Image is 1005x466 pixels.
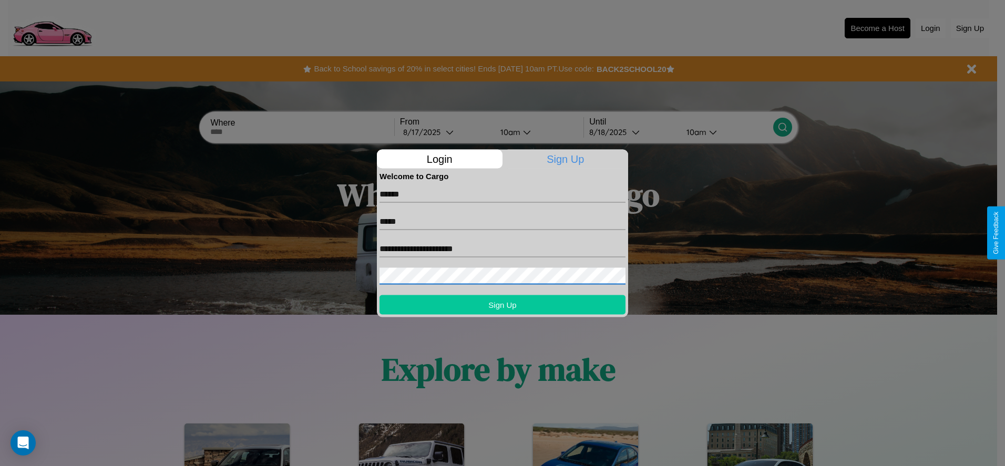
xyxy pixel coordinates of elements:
[992,212,1000,254] div: Give Feedback
[377,149,502,168] p: Login
[11,430,36,455] div: Open Intercom Messenger
[380,171,625,180] h4: Welcome to Cargo
[503,149,629,168] p: Sign Up
[380,295,625,314] button: Sign Up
